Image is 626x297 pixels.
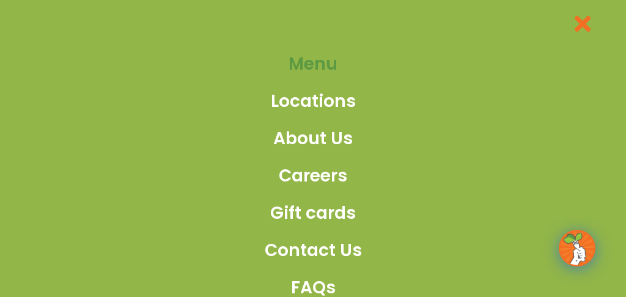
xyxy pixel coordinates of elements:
span: Careers [279,163,347,189]
a: About Us [265,126,362,152]
a: Locations [265,89,362,114]
span: Gift cards [270,200,356,226]
a: Contact Us [265,238,362,263]
span: Locations [271,89,356,114]
a: Menu [265,51,362,77]
span: Menu [289,51,337,77]
a: Careers [265,163,362,189]
span: About Us [273,126,353,152]
a: Gift cards [265,200,362,226]
img: wpChatIcon [560,231,594,265]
